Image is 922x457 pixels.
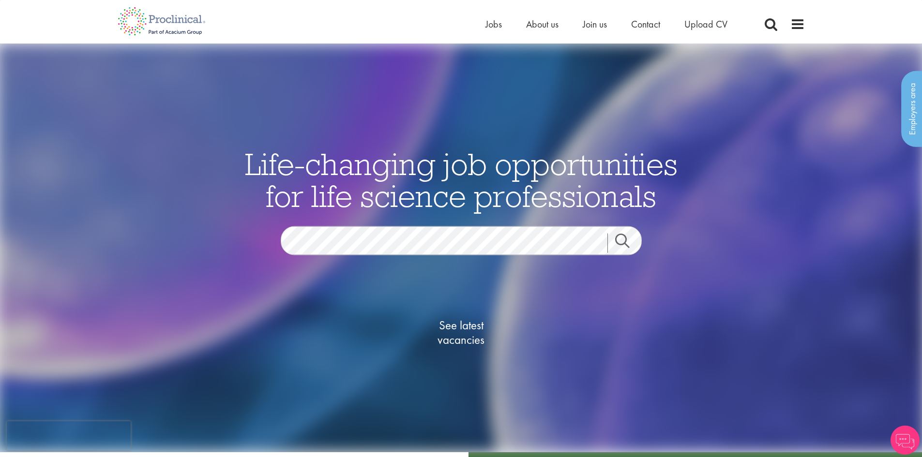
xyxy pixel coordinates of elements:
span: See latest vacancies [413,318,510,347]
img: Chatbot [891,426,920,455]
a: Upload CV [684,18,727,30]
a: Contact [631,18,660,30]
iframe: reCAPTCHA [7,421,131,450]
a: Jobs [485,18,502,30]
a: See latestvacancies [413,279,510,385]
a: About us [526,18,559,30]
span: Life-changing job opportunities for life science professionals [245,144,678,215]
a: Join us [583,18,607,30]
a: Job search submit button [607,233,649,252]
